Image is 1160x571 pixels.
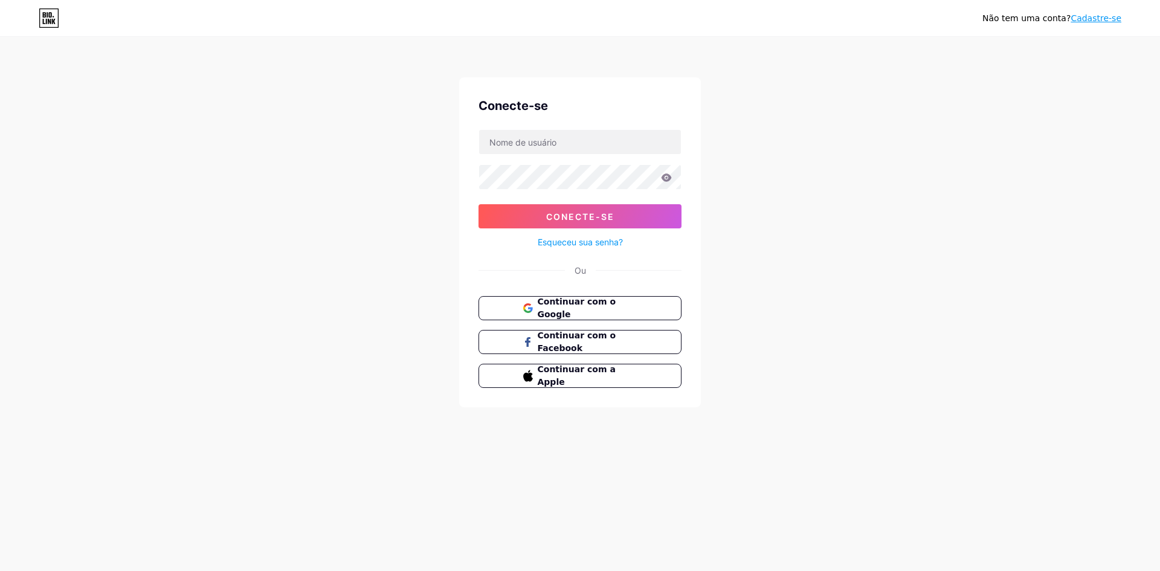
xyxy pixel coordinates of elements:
font: Conecte-se [546,211,614,222]
font: Conecte-se [478,98,548,113]
font: Continuar com a Apple [538,364,616,387]
button: Continuar com o Facebook [478,330,681,354]
input: Nome de usuário [479,130,681,154]
button: Conecte-se [478,204,681,228]
font: Ou [575,265,586,276]
button: Continuar com a Apple [478,364,681,388]
font: Continuar com o Facebook [538,331,616,353]
button: Continuar com o Google [478,296,681,320]
font: Não tem uma conta? [982,13,1071,23]
font: Esqueceu sua senha? [538,237,623,247]
a: Cadastre-se [1071,13,1121,23]
a: Esqueceu sua senha? [538,236,623,248]
font: Continuar com o Google [538,297,616,319]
